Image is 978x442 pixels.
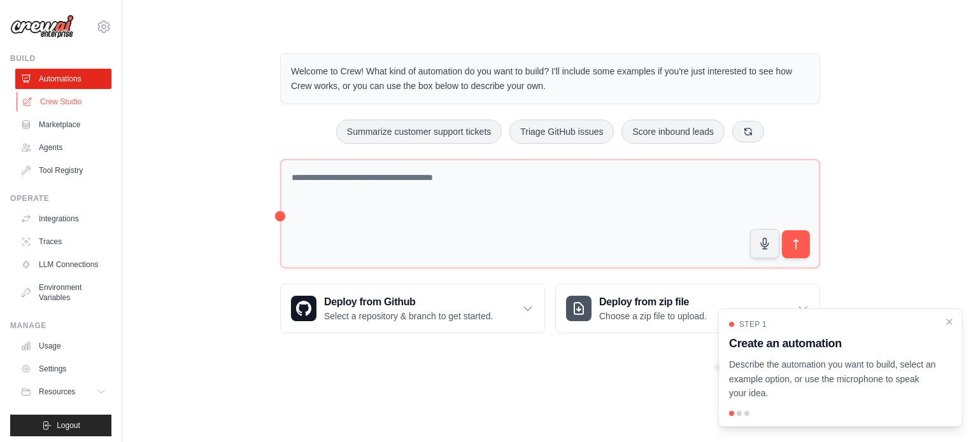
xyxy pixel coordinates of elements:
a: LLM Connections [15,254,111,275]
div: Build [10,53,111,64]
div: Manage [10,321,111,331]
a: Usage [15,336,111,356]
iframe: Chat Widget [914,381,978,442]
button: Resources [15,382,111,402]
a: Tool Registry [15,160,111,181]
span: Resources [39,387,75,397]
p: Describe the automation you want to build, select an example option, or use the microphone to spe... [729,357,937,401]
button: Close walkthrough [944,317,954,327]
h3: Create an automation [729,335,937,352]
a: Crew Studio [17,92,113,112]
a: Traces [15,231,111,252]
span: Logout [57,420,80,431]
img: Logo [10,15,74,39]
h3: Deploy from zip file [599,294,707,310]
a: Environment Variables [15,277,111,308]
button: Logout [10,415,111,436]
a: Integrations [15,209,111,229]
h3: Deploy from Github [324,294,493,310]
p: Choose a zip file to upload. [599,310,707,322]
p: Welcome to Crew! What kind of automation do you want to build? I'll include some examples if you'... [291,64,809,93]
button: Triage GitHub issues [509,120,614,144]
span: Step 1 [739,319,767,329]
p: Select a repository & branch to get started. [324,310,493,322]
a: Settings [15,359,111,379]
a: Agents [15,137,111,158]
div: Operate [10,193,111,204]
button: Score inbound leads [621,120,725,144]
a: Automations [15,69,111,89]
button: Summarize customer support tickets [336,120,502,144]
a: Marketplace [15,114,111,135]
